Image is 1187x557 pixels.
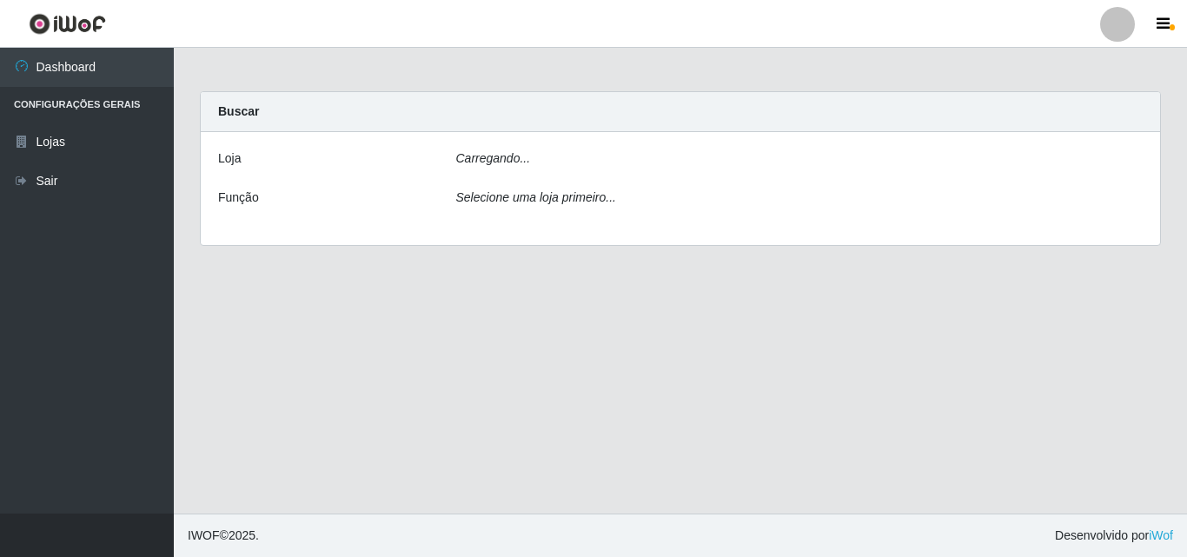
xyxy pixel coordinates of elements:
[456,151,531,165] i: Carregando...
[218,189,259,207] label: Função
[188,528,220,542] span: IWOF
[29,13,106,35] img: CoreUI Logo
[218,149,241,168] label: Loja
[456,190,616,204] i: Selecione uma loja primeiro...
[188,527,259,545] span: © 2025 .
[1149,528,1173,542] a: iWof
[218,104,259,118] strong: Buscar
[1055,527,1173,545] span: Desenvolvido por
